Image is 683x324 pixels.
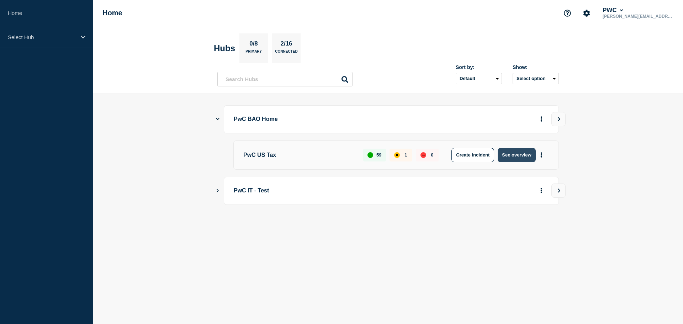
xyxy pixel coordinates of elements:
[376,152,381,158] p: 59
[456,64,502,70] div: Sort by:
[551,112,566,126] button: View
[275,49,297,57] p: Connected
[367,152,373,158] div: up
[498,148,535,162] button: See overview
[214,43,235,53] h2: Hubs
[431,152,433,158] p: 0
[579,6,594,21] button: Account settings
[601,14,675,19] p: [PERSON_NAME][EMAIL_ADDRESS][PERSON_NAME][DOMAIN_NAME]
[8,34,76,40] p: Select Hub
[513,73,559,84] button: Select option
[601,7,625,14] button: PWC
[420,152,426,158] div: down
[537,184,546,197] button: More actions
[234,184,430,197] p: PwC IT - Test
[404,152,407,158] p: 1
[537,148,546,161] button: More actions
[216,188,219,193] button: Show Connected Hubs
[560,6,575,21] button: Support
[551,184,566,198] button: View
[216,117,219,122] button: Show Connected Hubs
[451,148,494,162] button: Create incident
[243,148,355,162] p: PwC US Tax
[245,49,262,57] p: Primary
[278,40,295,49] p: 2/16
[217,72,353,86] input: Search Hubs
[456,73,502,84] select: Sort by
[247,40,261,49] p: 0/8
[394,152,400,158] div: affected
[234,113,430,126] p: PwC BAO Home
[537,113,546,126] button: More actions
[102,9,122,17] h1: Home
[513,64,559,70] div: Show:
